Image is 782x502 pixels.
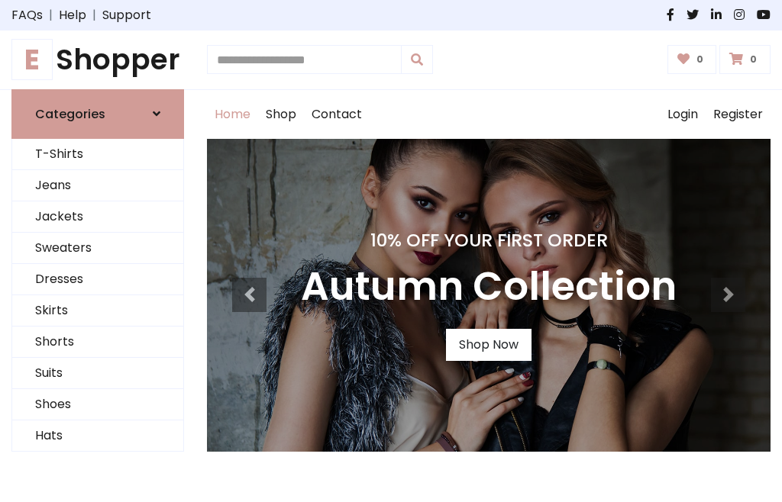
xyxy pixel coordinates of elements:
a: Register [706,90,771,139]
span: 0 [693,53,707,66]
a: FAQs [11,6,43,24]
span: E [11,39,53,80]
a: Categories [11,89,184,139]
a: 0 [719,45,771,74]
a: Support [102,6,151,24]
a: Shoes [12,389,183,420]
a: Sweaters [12,233,183,264]
a: Home [207,90,258,139]
a: Shorts [12,327,183,358]
h4: 10% Off Your First Order [301,230,677,251]
a: T-Shirts [12,139,183,170]
span: | [43,6,59,24]
a: Shop [258,90,304,139]
a: EShopper [11,43,184,77]
a: 0 [667,45,717,74]
span: | [86,6,102,24]
a: Dresses [12,264,183,295]
a: Contact [304,90,370,139]
a: Shop Now [446,329,532,361]
a: Jackets [12,201,183,233]
h1: Shopper [11,43,184,77]
h6: Categories [35,107,105,121]
a: Hats [12,420,183,452]
a: Skirts [12,295,183,327]
h3: Autumn Collection [301,263,677,311]
a: Login [660,90,706,139]
a: Help [59,6,86,24]
span: 0 [746,53,761,66]
a: Jeans [12,170,183,201]
a: Suits [12,358,183,389]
